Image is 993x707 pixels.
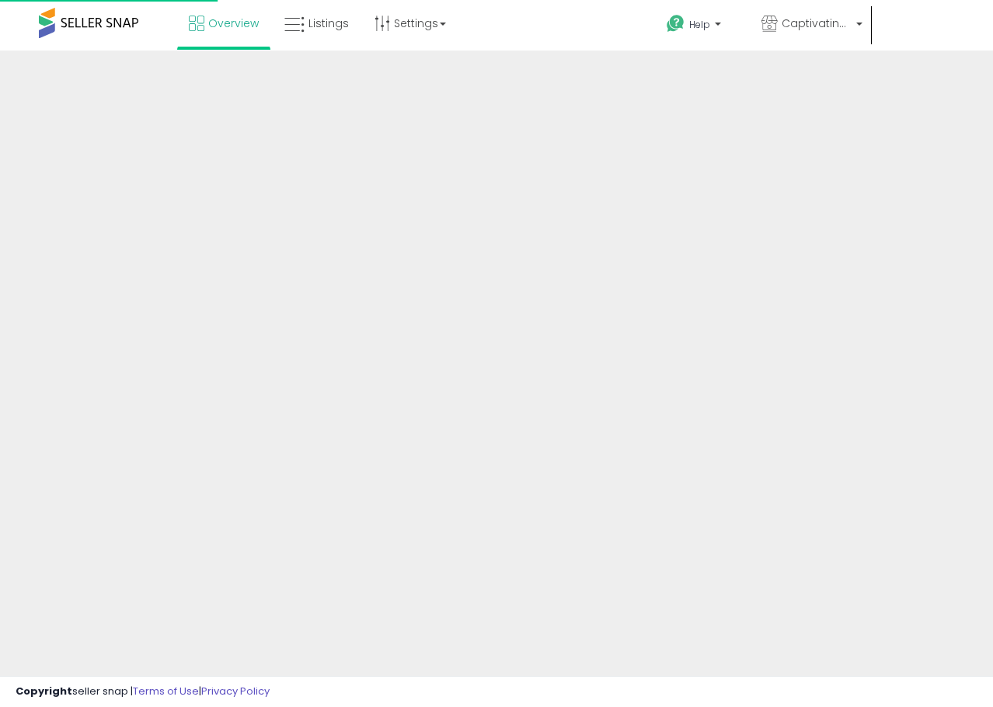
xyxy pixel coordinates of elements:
[654,2,747,50] a: Help
[201,684,270,698] a: Privacy Policy
[689,18,710,31] span: Help
[308,16,349,31] span: Listings
[16,684,270,699] div: seller snap | |
[133,684,199,698] a: Terms of Use
[16,684,72,698] strong: Copyright
[666,14,685,33] i: Get Help
[208,16,259,31] span: Overview
[782,16,852,31] span: Captivating Bargains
